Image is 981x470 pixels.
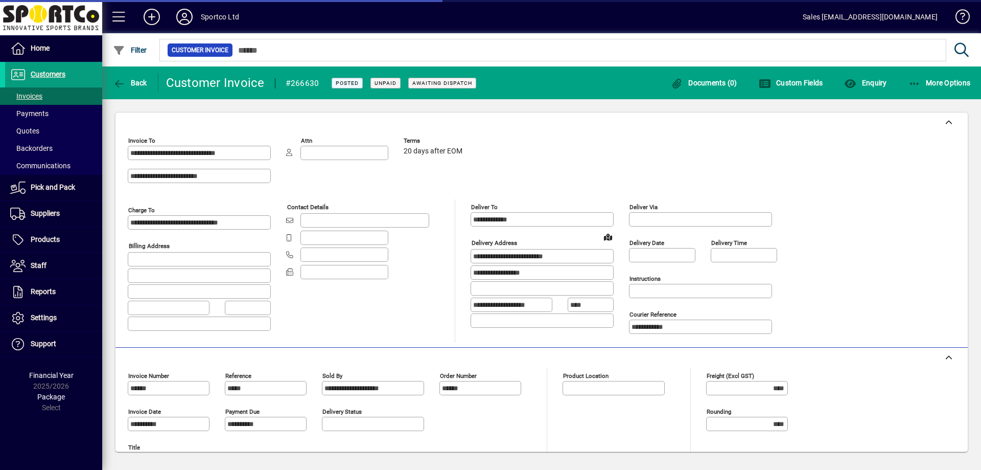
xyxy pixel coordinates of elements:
[5,331,102,357] a: Support
[5,305,102,331] a: Settings
[908,79,971,87] span: More Options
[10,92,42,100] span: Invoices
[471,204,498,211] mat-label: Deliver To
[128,137,155,144] mat-label: Invoice To
[629,239,664,247] mat-label: Delivery date
[128,408,161,415] mat-label: Invoice date
[5,175,102,200] a: Pick and Pack
[10,109,49,118] span: Payments
[172,45,228,55] span: Customer Invoice
[322,408,362,415] mat-label: Delivery status
[10,127,39,135] span: Quotes
[842,74,889,92] button: Enquiry
[110,41,150,59] button: Filter
[102,74,158,92] app-page-header-button: Back
[301,137,312,144] mat-label: Attn
[201,9,239,25] div: Sportco Ltd
[31,44,50,52] span: Home
[5,157,102,174] a: Communications
[375,80,396,86] span: Unpaid
[128,444,140,451] mat-label: Title
[135,8,168,26] button: Add
[404,138,465,144] span: Terms
[5,122,102,140] a: Quotes
[5,87,102,105] a: Invoices
[113,79,147,87] span: Back
[404,147,462,155] span: 20 days after EOM
[128,207,155,214] mat-label: Charge To
[707,372,754,379] mat-label: Freight (excl GST)
[225,408,260,415] mat-label: Payment due
[128,372,169,379] mat-label: Invoice number
[5,140,102,157] a: Backorders
[671,79,737,87] span: Documents (0)
[10,162,71,170] span: Communications
[5,36,102,61] a: Home
[629,204,658,211] mat-label: Deliver via
[412,80,472,86] span: Awaiting Dispatch
[225,372,251,379] mat-label: Reference
[10,144,53,152] span: Backorders
[31,314,57,322] span: Settings
[707,408,731,415] mat-label: Rounding
[803,9,938,25] div: Sales [EMAIL_ADDRESS][DOMAIN_NAME]
[668,74,740,92] button: Documents (0)
[168,8,201,26] button: Profile
[31,70,65,78] span: Customers
[31,287,56,296] span: Reports
[906,74,973,92] button: More Options
[31,235,60,243] span: Products
[286,75,319,92] div: #266630
[629,311,676,318] mat-label: Courier Reference
[5,253,102,279] a: Staff
[322,372,342,379] mat-label: Sold by
[29,371,74,379] span: Financial Year
[166,75,265,91] div: Customer Invoice
[110,74,150,92] button: Back
[563,372,609,379] mat-label: Product location
[5,201,102,227] a: Suppliers
[629,275,661,282] mat-label: Instructions
[37,393,65,401] span: Package
[756,74,826,92] button: Custom Fields
[31,209,60,217] span: Suppliers
[31,340,56,348] span: Support
[711,239,747,247] mat-label: Delivery time
[5,227,102,253] a: Products
[5,105,102,122] a: Payments
[759,79,823,87] span: Custom Fields
[5,279,102,305] a: Reports
[600,229,616,245] a: View on map
[844,79,886,87] span: Enquiry
[113,46,147,54] span: Filter
[336,80,359,86] span: Posted
[31,261,46,270] span: Staff
[440,372,477,379] mat-label: Order number
[948,2,968,35] a: Knowledge Base
[31,183,75,191] span: Pick and Pack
